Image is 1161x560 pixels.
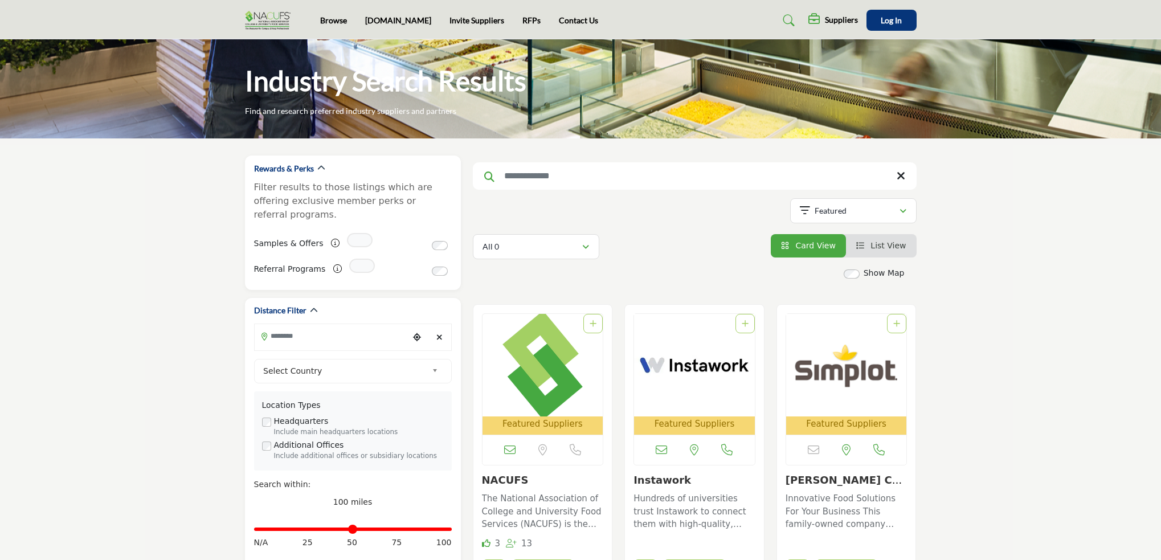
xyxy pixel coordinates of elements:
a: [DOMAIN_NAME] [365,15,431,25]
span: 13 [521,538,532,549]
p: Hundreds of universities trust Instawork to connect them with high-quality, reliable food service... [633,492,755,531]
span: 75 [391,537,402,549]
a: Innovative Food Solutions For Your Business This family-owned company offers an evolving portfoli... [786,489,907,531]
a: Invite Suppliers [449,15,504,25]
a: View Card [781,241,836,250]
a: Hundreds of universities trust Instawork to connect them with high-quality, reliable food service... [633,489,755,531]
div: Choose your current location [408,325,426,350]
a: Add To List [742,319,749,328]
label: Headquarters [274,415,329,427]
a: [PERSON_NAME] Company... [786,474,902,498]
a: Open Listing in new tab [786,314,907,435]
div: Suppliers [808,14,858,27]
i: Likes [482,539,490,547]
a: NACUFS [482,474,529,486]
span: Featured Suppliers [655,418,735,431]
p: Featured [815,205,847,216]
button: All 0 [473,234,599,259]
h5: Suppliers [825,15,858,25]
button: Featured [790,198,917,223]
input: Search Keyword [473,162,917,190]
div: Location Types [262,399,444,411]
label: Additional Offices [274,439,344,451]
input: Switch to Samples & Offers [432,241,448,250]
a: RFPs [522,15,541,25]
div: Clear search location [431,325,448,350]
h3: NACUFS [482,474,604,487]
h2: Rewards & Perks [254,163,314,174]
span: Card View [795,241,835,250]
p: The National Association of College and University Food Services (NACUFS) is the leading professi... [482,492,604,531]
a: Open Listing in new tab [634,314,755,435]
button: Log In [866,10,917,31]
a: Open Listing in new tab [483,314,603,435]
span: Featured Suppliers [502,418,583,431]
span: Log In [881,15,902,25]
span: 100 miles [333,497,373,506]
label: Referral Programs [254,259,326,279]
p: Filter results to those listings which are offering exclusive member perks or referral programs. [254,181,452,222]
label: Show Map [864,267,905,279]
span: 50 [347,537,357,549]
span: 25 [302,537,313,549]
p: Innovative Food Solutions For Your Business This family-owned company offers an evolving portfoli... [786,492,907,531]
a: Contact Us [559,15,598,25]
h1: Industry Search Results [245,63,526,99]
img: J.R. Simplot Company [786,314,907,416]
span: N/A [254,537,268,549]
span: Select Country [263,364,427,378]
a: The National Association of College and University Food Services (NACUFS) is the leading professi... [482,489,604,531]
h2: Distance Filter [254,305,306,316]
div: Include additional offices or subsidiary locations [274,451,444,461]
input: Switch to Referral Programs [432,267,448,276]
span: List View [870,241,906,250]
label: Samples & Offers [254,234,324,254]
a: Add To List [590,319,596,328]
img: Site Logo [245,11,296,30]
a: Instawork [633,474,691,486]
span: Featured Suppliers [806,418,886,431]
p: Find and research preferred industry suppliers and partners [245,105,456,117]
img: NACUFS [483,314,603,416]
input: Search Location [255,325,408,348]
span: 3 [494,538,500,549]
a: View List [856,241,906,250]
p: All 0 [483,241,499,252]
a: Browse [320,15,347,25]
div: Followers [506,537,532,550]
span: 100 [436,537,452,549]
li: List View [846,234,917,257]
img: Instawork [634,314,755,416]
div: Search within: [254,479,452,490]
a: Search [772,11,802,30]
h3: Instawork [633,474,755,487]
div: Include main headquarters locations [274,427,444,438]
a: Add To List [893,319,900,328]
li: Card View [771,234,846,257]
h3: J.R. Simplot Company [786,474,907,487]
